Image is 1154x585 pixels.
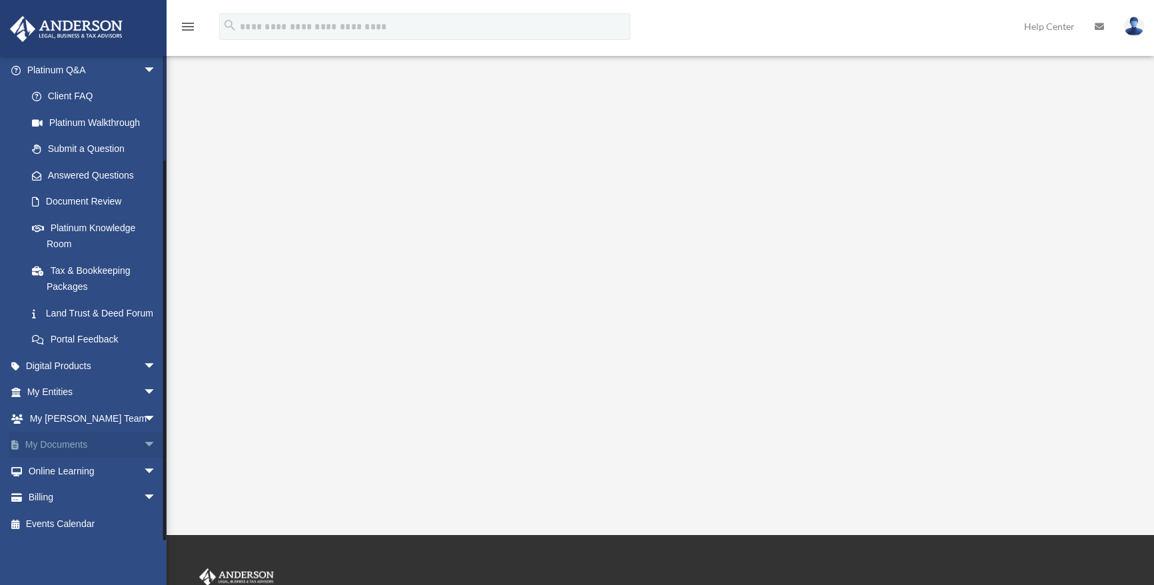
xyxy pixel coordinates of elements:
[19,162,177,189] a: Answered Questions
[19,136,177,163] a: Submit a Question
[9,379,177,406] a: My Entitiesarrow_drop_down
[143,432,170,459] span: arrow_drop_down
[6,16,127,42] img: Anderson Advisors Platinum Portal
[143,352,170,380] span: arrow_drop_down
[9,57,177,83] a: Platinum Q&Aarrow_drop_down
[180,23,196,35] a: menu
[143,379,170,406] span: arrow_drop_down
[9,405,177,432] a: My [PERSON_NAME] Teamarrow_drop_down
[19,83,177,110] a: Client FAQ
[299,16,1019,416] iframe: <span data-mce-type="bookmark" style="display: inline-block; width: 0px; overflow: hidden; line-h...
[143,484,170,512] span: arrow_drop_down
[9,352,177,379] a: Digital Productsarrow_drop_down
[19,326,177,353] a: Portal Feedback
[223,18,237,33] i: search
[19,300,177,326] a: Land Trust & Deed Forum
[19,257,177,300] a: Tax & Bookkeeping Packages
[9,510,177,537] a: Events Calendar
[1124,17,1144,36] img: User Pic
[19,189,177,215] a: Document Review
[180,19,196,35] i: menu
[143,405,170,432] span: arrow_drop_down
[19,215,177,257] a: Platinum Knowledge Room
[143,57,170,84] span: arrow_drop_down
[9,484,177,511] a: Billingarrow_drop_down
[143,458,170,485] span: arrow_drop_down
[19,109,170,136] a: Platinum Walkthrough
[9,432,177,458] a: My Documentsarrow_drop_down
[9,458,177,484] a: Online Learningarrow_drop_down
